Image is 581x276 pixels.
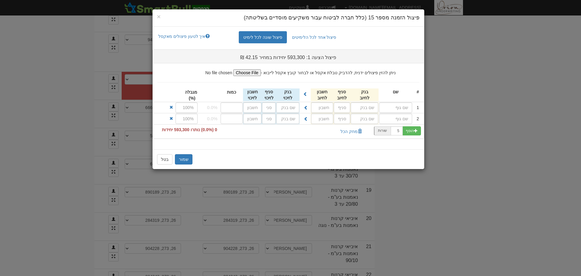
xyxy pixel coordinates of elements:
[243,114,261,124] input: חשבון
[276,102,299,113] input: שם בנק
[244,15,419,21] span: פיצול הזמנה מספר 15 (כלל חברה לביטוח עבור משקיעים מוסדיים בשליטתה)
[262,88,276,101] div: סניף לזיכוי
[207,115,217,122] span: 0.0%
[243,88,262,101] div: חשבון לזיכוי
[412,115,419,122] div: 2
[311,88,333,101] div: חשבון לחיוב
[157,13,161,20] span: ×
[311,102,333,113] input: חשבון
[311,114,333,124] input: חשבון
[379,88,412,95] div: שם
[262,102,276,113] input: סניף
[225,55,352,60] h3: פיצול הצעה 1: 593,300 יחידות במחיר 42.15 ₪
[333,88,350,101] div: סניף לחיוב
[154,31,214,42] a: איך לטעון פיצולים מאקסל
[157,13,161,20] button: Close
[239,31,287,43] a: פיצול שונה לכל לימיט
[334,114,350,124] input: סניף
[336,126,366,137] button: מחק הכל
[351,102,378,113] input: שם בנק
[379,102,412,113] input: שם גוף
[334,102,350,113] input: סניף
[412,104,419,111] div: 1
[276,88,300,101] div: בנק לזיכוי
[157,154,172,165] button: בטל
[207,104,217,111] span: 0.0%
[402,126,421,135] button: הוסף
[379,114,412,124] input: שם גוף
[276,114,299,124] input: שם בנק
[159,125,220,135] span: 0 (0.0%) נותרו 593,300 יחידות
[187,89,198,101] div: מגבלה (%)
[221,89,243,95] div: כמות
[243,102,261,113] input: חשבון
[176,114,198,124] input: 100%
[175,154,192,165] button: שמור
[287,31,341,43] a: פיצול אחד לכל הלימיטים
[176,102,198,113] input: 100%
[412,88,419,95] div: #
[351,114,378,124] input: שם בנק
[153,63,424,76] div: ניתן להזין פיצולים ידנית, להדביק טבלת אקסל או לבחור קובץ אקסל לייבוא -
[262,114,276,124] input: סניף
[350,88,379,101] div: בנק לחיוב
[378,128,387,133] small: שורות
